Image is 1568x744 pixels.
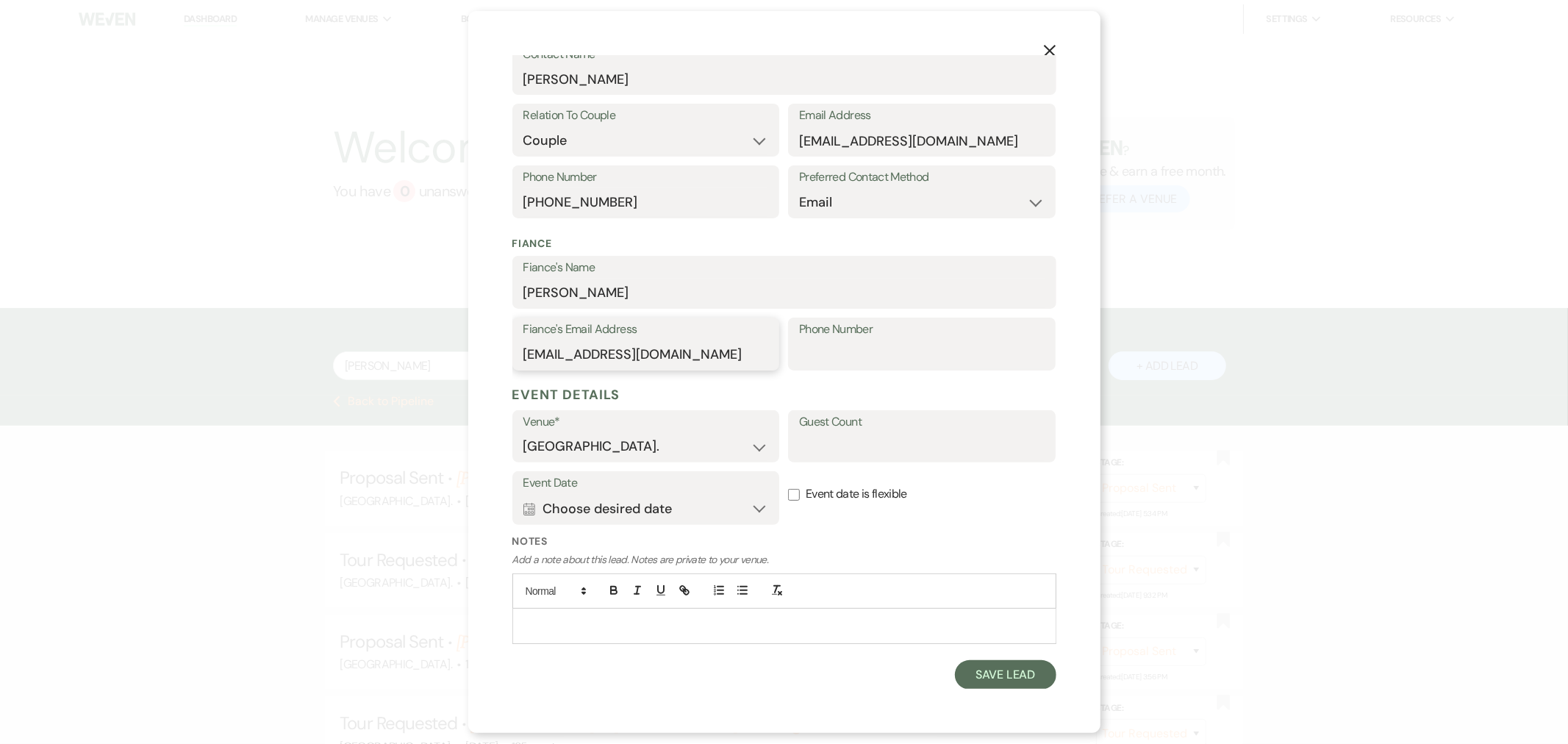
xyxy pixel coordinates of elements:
label: Guest Count [799,412,1045,433]
input: First and Last Name [523,65,1045,93]
label: Preferred Contact Method [799,167,1045,188]
label: Event date is flexible [788,471,1056,518]
button: Choose desired date [523,494,769,523]
label: Fiance's Email Address [523,319,769,340]
label: Venue* [523,412,769,433]
label: Notes [512,534,1056,549]
label: Event Date [523,473,769,494]
label: Fiance's Name [523,257,1045,279]
label: Phone Number [523,167,769,188]
p: Fiance [512,236,1056,251]
button: Save Lead [955,660,1056,690]
p: Add a note about this lead. Notes are private to your venue. [512,552,1056,568]
h5: Event Details [512,384,1056,406]
input: First and Last Name [523,279,1045,307]
label: Phone Number [799,319,1045,340]
input: Event date is flexible [788,489,800,501]
label: Email Address [799,105,1045,126]
label: Relation To Couple [523,105,769,126]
